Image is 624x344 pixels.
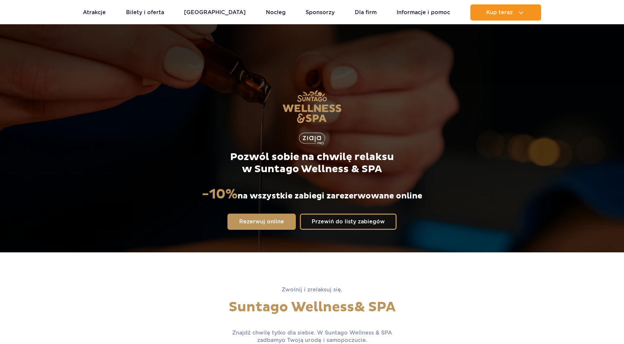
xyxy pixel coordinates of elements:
[229,299,396,316] span: Suntago Wellness & SPA
[397,4,450,21] a: Informacje i pomoc
[486,9,513,15] span: Kup teraz
[239,219,284,224] span: Rezerwuj online
[266,4,286,21] a: Nocleg
[202,186,238,203] strong: -10%
[282,286,342,293] span: Zwolnij i zrelaksuj się.
[282,90,342,123] img: Suntago Wellness & SPA
[184,4,246,21] a: [GEOGRAPHIC_DATA]
[306,4,335,21] a: Sponsorzy
[355,4,377,21] a: Dla firm
[312,219,385,224] span: Przewiń do listy zabiegów
[470,4,541,21] button: Kup teraz
[202,151,423,175] p: Pozwól sobie na chwilę relaksu w Suntago Wellness & SPA
[202,186,422,203] p: na wszystkie zabiegi zarezerwowane online
[216,329,408,344] p: Znajdź chwilę tylko dla siebie. W Suntago Wellness & SPA zadbamy o Twoją urodę i samopoczucie.
[300,214,397,230] a: Przewiń do listy zabiegów
[126,4,164,21] a: Bilety i oferta
[227,214,296,230] a: Rezerwuj online
[83,4,106,21] a: Atrakcje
